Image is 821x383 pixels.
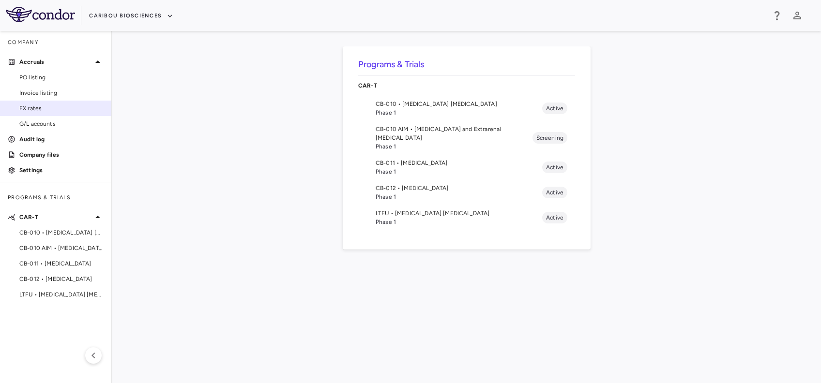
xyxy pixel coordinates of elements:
span: Phase 1 [376,142,532,151]
span: PO listing [19,73,104,82]
span: CB-011 • [MEDICAL_DATA] [376,159,542,167]
li: CB-010 • [MEDICAL_DATA] [MEDICAL_DATA]Phase 1Active [358,96,575,121]
span: Active [542,104,567,113]
p: Audit log [19,135,104,144]
li: CB-010 AIM • [MEDICAL_DATA] and Extrarenal [MEDICAL_DATA]Phase 1Screening [358,121,575,155]
span: Phase 1 [376,167,542,176]
span: Phase 1 [376,218,542,226]
p: CAR-T [358,81,575,90]
li: LTFU • [MEDICAL_DATA] [MEDICAL_DATA]Phase 1Active [358,205,575,230]
span: Active [542,188,567,197]
h6: Programs & Trials [358,58,575,71]
span: CB-010 • [MEDICAL_DATA] [MEDICAL_DATA] [376,100,542,108]
li: CB-011 • [MEDICAL_DATA]Phase 1Active [358,155,575,180]
span: FX rates [19,104,104,113]
span: Phase 1 [376,192,542,201]
button: Caribou Biosciences [89,8,173,24]
span: CB-010 AIM • [MEDICAL_DATA] and Extrarenal [MEDICAL_DATA] [19,244,104,252]
img: logo-full-BYUhSk78.svg [6,7,75,22]
span: CB-010 • [MEDICAL_DATA] [MEDICAL_DATA] [19,228,104,237]
div: CAR-T [358,75,575,96]
span: Invoice listing [19,88,104,97]
p: Accruals [19,58,92,66]
span: Active [542,163,567,172]
span: Screening [532,133,567,142]
span: Phase 1 [376,108,542,117]
span: G/L accounts [19,119,104,128]
span: LTFU • [MEDICAL_DATA] [MEDICAL_DATA] [376,209,542,218]
span: CB-012 • [MEDICAL_DATA] [19,275,104,283]
span: CB-010 AIM • [MEDICAL_DATA] and Extrarenal [MEDICAL_DATA] [376,125,532,142]
span: Active [542,213,567,222]
li: CB-012 • [MEDICAL_DATA]Phase 1Active [358,180,575,205]
p: CAR-T [19,213,92,221]
span: CB-011 • [MEDICAL_DATA] [19,259,104,268]
p: Company files [19,150,104,159]
span: LTFU • [MEDICAL_DATA] [MEDICAL_DATA] [19,290,104,299]
span: CB-012 • [MEDICAL_DATA] [376,184,542,192]
p: Settings [19,166,104,175]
